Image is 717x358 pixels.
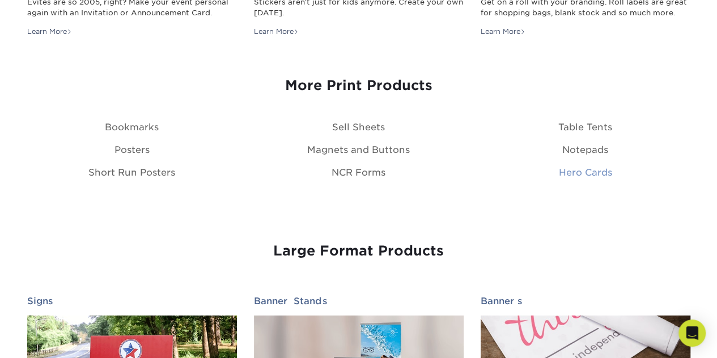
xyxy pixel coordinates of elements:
a: Notepads [562,144,608,155]
a: Bookmarks [105,122,159,133]
a: Short Run Posters [88,167,175,178]
a: Magnets and Buttons [307,144,410,155]
h2: Banner Stands [254,296,464,306]
div: Open Intercom Messenger [678,319,706,347]
h3: Large Format Products [27,243,690,259]
h2: Signs [27,296,237,306]
a: Posters [114,144,150,155]
a: NCR Forms [332,167,385,178]
div: Learn More [254,27,299,37]
div: Learn More [27,27,72,37]
h2: Banners [481,296,690,306]
a: Hero Cards [559,167,612,178]
a: Table Tents [558,122,612,133]
h3: More Print Products [27,78,690,94]
a: Sell Sheets [332,122,385,133]
div: Learn More [481,27,525,37]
